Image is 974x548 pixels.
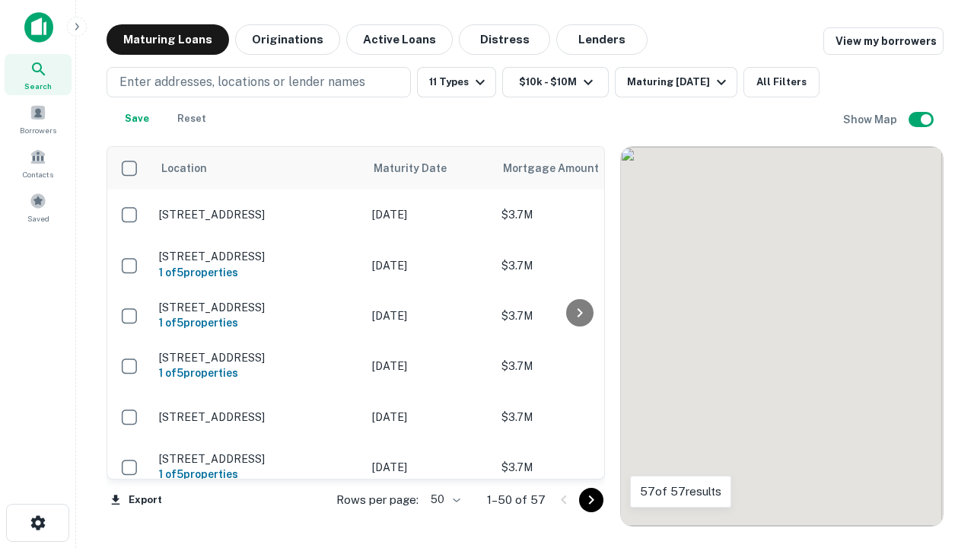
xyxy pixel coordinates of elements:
[459,24,550,55] button: Distress
[627,73,730,91] div: Maturing [DATE]
[640,483,721,501] p: 57 of 57 results
[372,459,486,476] p: [DATE]
[621,147,943,526] div: 0 0
[425,489,463,511] div: 50
[24,12,53,43] img: capitalize-icon.png
[501,358,654,374] p: $3.7M
[24,80,52,92] span: Search
[151,147,364,190] th: Location
[5,142,72,183] a: Contacts
[159,208,357,221] p: [STREET_ADDRESS]
[372,206,486,223] p: [DATE]
[823,27,944,55] a: View my borrowers
[743,67,820,97] button: All Filters
[107,489,166,511] button: Export
[579,488,603,512] button: Go to next page
[159,264,357,281] h6: 1 of 5 properties
[556,24,648,55] button: Lenders
[503,159,619,177] span: Mortgage Amount
[159,301,357,314] p: [STREET_ADDRESS]
[159,250,357,263] p: [STREET_ADDRESS]
[372,358,486,374] p: [DATE]
[159,466,357,483] h6: 1 of 5 properties
[113,104,161,134] button: Save your search to get updates of matches that match your search criteria.
[27,212,49,225] span: Saved
[5,186,72,228] a: Saved
[494,147,661,190] th: Mortgage Amount
[346,24,453,55] button: Active Loans
[487,491,546,509] p: 1–50 of 57
[107,24,229,55] button: Maturing Loans
[898,378,974,451] iframe: Chat Widget
[501,206,654,223] p: $3.7M
[502,67,609,97] button: $10k - $10M
[20,124,56,136] span: Borrowers
[119,73,365,91] p: Enter addresses, locations or lender names
[161,159,207,177] span: Location
[374,159,466,177] span: Maturity Date
[159,452,357,466] p: [STREET_ADDRESS]
[159,351,357,365] p: [STREET_ADDRESS]
[372,257,486,274] p: [DATE]
[364,147,494,190] th: Maturity Date
[843,111,899,128] h6: Show Map
[417,67,496,97] button: 11 Types
[501,307,654,324] p: $3.7M
[159,410,357,424] p: [STREET_ADDRESS]
[501,459,654,476] p: $3.7M
[501,409,654,425] p: $3.7M
[501,257,654,274] p: $3.7M
[235,24,340,55] button: Originations
[159,365,357,381] h6: 1 of 5 properties
[167,104,216,134] button: Reset
[5,98,72,139] a: Borrowers
[107,67,411,97] button: Enter addresses, locations or lender names
[615,67,737,97] button: Maturing [DATE]
[5,54,72,95] a: Search
[159,314,357,331] h6: 1 of 5 properties
[372,409,486,425] p: [DATE]
[372,307,486,324] p: [DATE]
[336,491,419,509] p: Rows per page:
[23,168,53,180] span: Contacts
